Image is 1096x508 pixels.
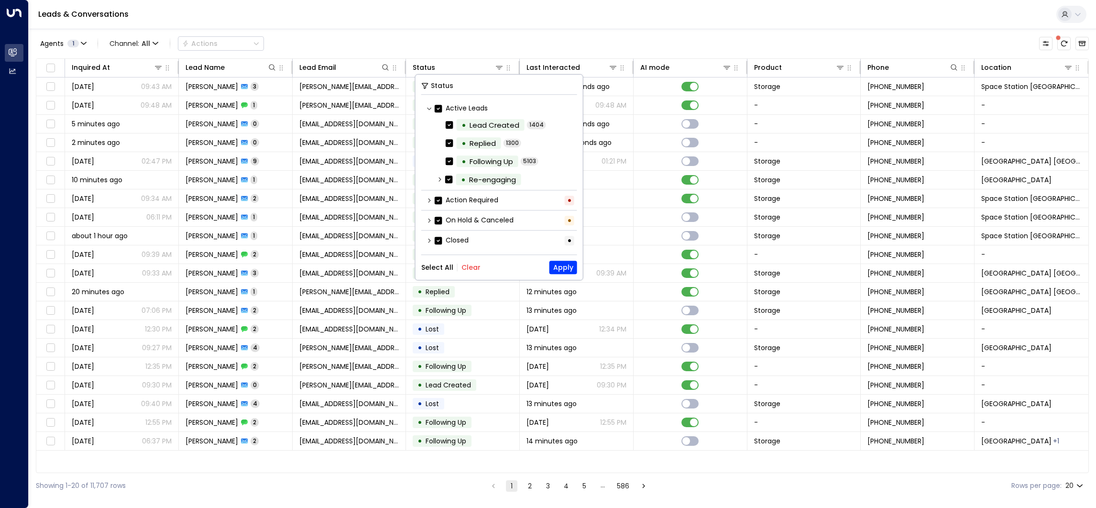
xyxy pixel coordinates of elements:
[754,343,780,353] span: Storage
[526,306,577,315] span: 13 minutes ago
[44,361,56,373] span: Toggle select row
[754,194,780,203] span: Storage
[44,398,56,410] span: Toggle select row
[470,120,519,131] div: Lead Created
[186,399,238,409] span: Leigh Mitchell
[186,175,238,185] span: Gareth Davis
[469,174,516,185] div: Re-engaging
[867,380,924,390] span: +447879811058
[1075,37,1089,50] button: Archived Leads
[506,480,517,492] button: page 1
[975,245,1088,264] td: -
[36,481,126,491] div: Showing 1-20 of 11,707 rows
[251,176,257,184] span: 1
[426,324,439,334] span: Lost
[526,324,549,334] span: Sep 02, 2025
[44,230,56,242] span: Toggle select row
[431,80,453,91] span: Status
[602,156,626,166] p: 01:21 PM
[44,137,56,149] span: Toggle select row
[44,323,56,335] span: Toggle select row
[975,133,1088,152] td: -
[186,119,238,129] span: Andy Edwards
[426,306,466,315] span: Following Up
[867,62,889,73] div: Phone
[867,436,924,446] span: +447375304421
[299,306,399,315] span: hotchkissalan12@yahoo.co.uk
[981,343,1052,353] span: Space Station Stirchley
[142,40,150,47] span: All
[754,62,845,73] div: Product
[754,399,780,409] span: Storage
[299,156,399,166] span: andysnexus7@gmail.com
[461,117,466,133] div: •
[754,82,780,91] span: Storage
[754,436,780,446] span: Storage
[417,377,422,393] div: •
[186,250,238,259] span: Hayley Bywater
[867,100,924,110] span: +447816820269
[251,194,259,202] span: 2
[251,437,259,445] span: 2
[867,175,924,185] span: +447727227682
[747,320,861,338] td: -
[299,100,399,110] span: davidhartwell@btinternet.com
[526,362,549,371] span: Sep 06, 2025
[186,324,238,334] span: Alan Hotchkiss
[867,287,924,297] span: +447976526058
[417,396,422,412] div: •
[44,249,56,261] span: Toggle select row
[426,287,449,297] span: Replied
[981,306,1052,315] span: Space Station Stirchley
[981,82,1082,91] span: Space Station Banbury
[44,118,56,130] span: Toggle select row
[142,343,172,353] p: 09:27 PM
[299,343,399,353] span: jon.lords@gmail.com
[72,362,94,371] span: Sep 02, 2025
[186,418,238,427] span: Leigh Mitchell
[413,62,504,73] div: Status
[981,194,1082,203] span: Space Station Garretts Green
[44,155,56,167] span: Toggle select row
[565,216,574,225] div: •
[106,37,162,50] button: Channel:All
[186,82,238,91] span: Dave Hartwell
[72,62,163,73] div: Inquired At
[182,39,218,48] div: Actions
[299,362,399,371] span: jon.lords@gmail.com
[72,138,120,147] span: 2 minutes ago
[754,62,782,73] div: Product
[72,175,122,185] span: 10 minutes ago
[251,362,259,370] span: 2
[36,37,90,50] button: Agents1
[67,40,79,47] span: 1
[417,321,422,337] div: •
[1053,436,1059,446] div: Space Station Handsworth
[747,413,861,431] td: -
[747,245,861,264] td: -
[251,343,260,352] span: 4
[72,306,94,315] span: Aug 29, 2025
[186,436,238,446] span: Lee Mander
[141,399,172,409] p: 09:40 PM
[299,324,399,334] span: hotchkissalan12@yahoo.co.uk
[40,40,64,47] span: Agents
[426,418,466,427] span: Following Up
[470,156,513,167] div: Following Up
[526,287,577,297] span: 12 minutes ago
[299,380,399,390] span: jon.lords@gmail.com
[142,156,172,166] p: 02:47 PM
[754,156,780,166] span: Storage
[542,480,554,492] button: Go to page 3
[145,324,172,334] p: 12:30 PM
[299,138,399,147] span: andysnexus7@gmail.com
[186,380,238,390] span: Jon Lord
[417,340,422,356] div: •
[251,120,259,128] span: 0
[867,156,924,166] span: +447969973279
[981,399,1052,409] span: Space Station Stirchley
[186,287,238,297] span: Laura Oakes
[299,231,399,241] span: phcauch@yahoo.com
[867,268,924,278] span: +447367882227
[526,343,577,353] span: 13 minutes ago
